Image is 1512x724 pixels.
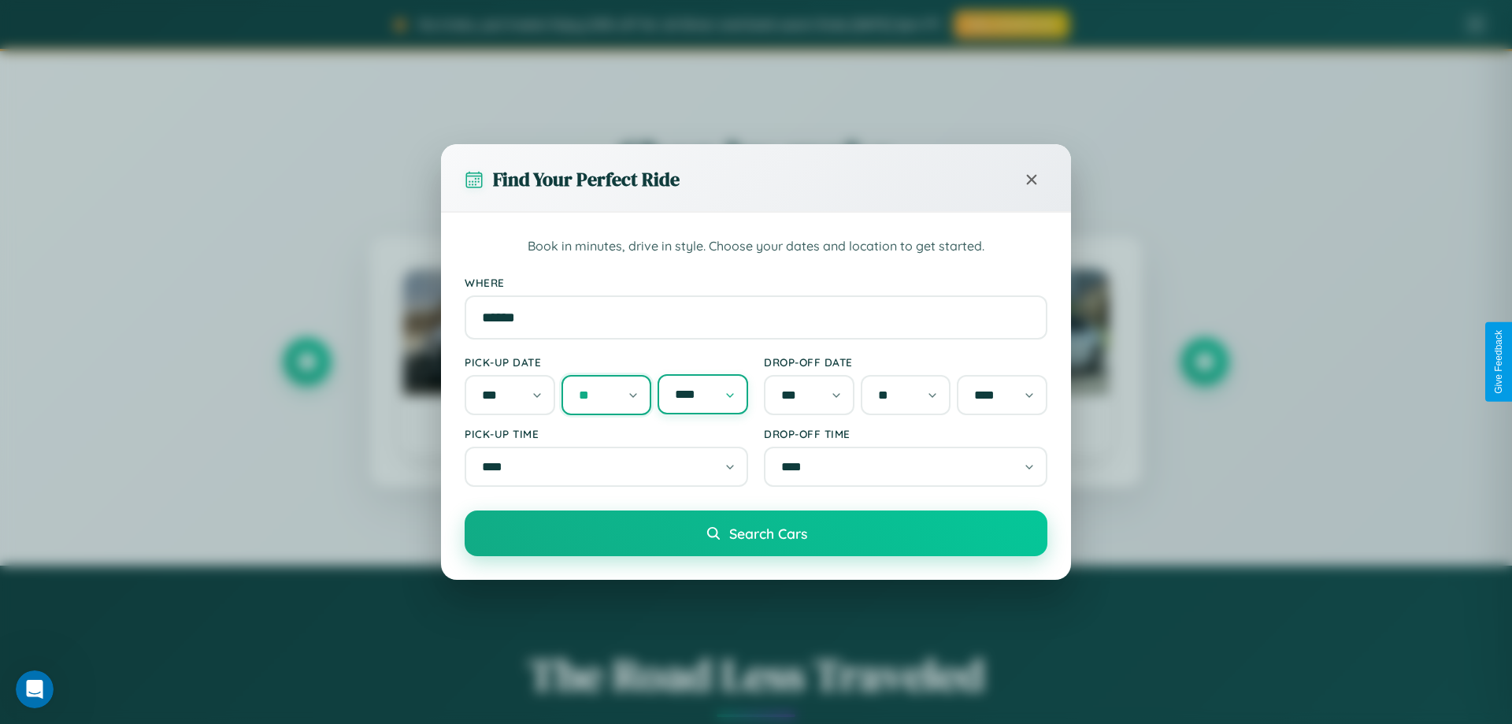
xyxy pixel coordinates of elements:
label: Drop-off Date [764,355,1047,369]
p: Book in minutes, drive in style. Choose your dates and location to get started. [465,236,1047,257]
label: Pick-up Time [465,427,748,440]
label: Pick-up Date [465,355,748,369]
button: Search Cars [465,511,1047,556]
span: Search Cars [729,525,807,542]
label: Where [465,276,1047,289]
label: Drop-off Time [764,427,1047,440]
h3: Find Your Perfect Ride [493,166,680,192]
